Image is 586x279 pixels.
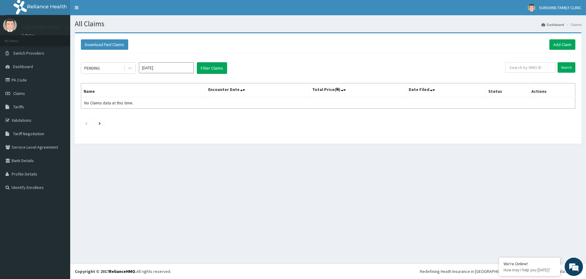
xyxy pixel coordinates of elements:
p: How may I help you today? [504,267,555,273]
input: Search [558,62,575,73]
th: Status [486,83,529,97]
span: Dashboard [13,64,33,69]
a: Dashboard [541,22,564,27]
input: Search by HMO ID [505,62,555,73]
th: Encounter Date [205,83,309,97]
div: We're Online! [504,261,555,266]
button: Filter Claims [197,62,227,74]
footer: All rights reserved. [70,263,586,279]
input: Select Month and Year [139,62,194,73]
img: User Image [528,4,535,12]
li: Claims [565,22,581,27]
th: Name [81,83,206,97]
div: PENDING [84,65,100,71]
span: Switch Providers [13,50,44,56]
h1: All Claims [75,20,581,28]
span: SUNSHINE FAMILY CLINIC [539,5,581,10]
span: Claims [13,91,25,96]
p: SUNSHINE FAMILY CLINIC [21,25,80,30]
a: Next page [99,120,101,126]
th: Date Filed [406,83,486,97]
strong: Copyright © 2017 . [75,269,136,274]
a: Add Claim [549,39,575,50]
span: Tariff Negotiation [13,131,44,136]
img: User Image [3,18,17,32]
div: Redefining Heath Insurance in [GEOGRAPHIC_DATA] using Telemedicine and Data Science! [420,268,581,274]
th: Total Price(₦) [309,83,406,97]
button: Download Paid Claims [81,39,128,50]
span: Tariffs [13,104,24,110]
a: RelianceHMO [109,269,135,274]
span: No Claims data at this time. [84,100,133,106]
th: Actions [529,83,575,97]
a: Online [21,33,36,38]
a: Previous page [85,120,88,126]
